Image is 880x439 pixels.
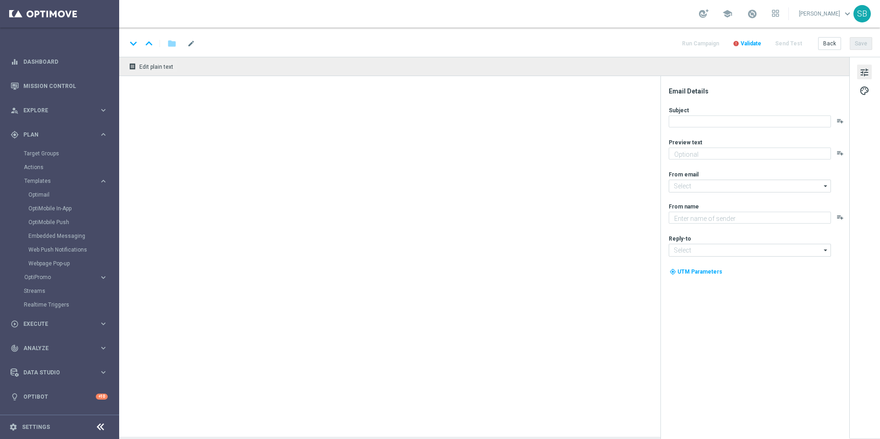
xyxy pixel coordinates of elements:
span: tune [859,66,869,78]
i: error [733,40,739,47]
button: Save [850,37,872,50]
i: keyboard_arrow_right [99,130,108,139]
div: Optibot [11,384,108,409]
button: person_search Explore keyboard_arrow_right [10,107,108,114]
i: settings [9,423,17,431]
i: folder [167,38,176,49]
i: keyboard_arrow_right [99,319,108,328]
div: Email Details [669,87,848,95]
span: Execute [23,321,99,327]
button: Back [818,37,841,50]
i: receipt [129,63,136,70]
i: person_search [11,106,19,115]
button: receipt Edit plain text [126,60,177,72]
button: tune [857,65,872,79]
button: playlist_add [836,117,844,125]
i: keyboard_arrow_up [142,37,156,50]
a: Dashboard [23,49,108,74]
i: gps_fixed [11,131,19,139]
span: mode_edit [187,39,195,48]
div: Plan [11,131,99,139]
div: Dashboard [11,49,108,74]
a: OptiMobile In-App [28,205,95,212]
div: Webpage Pop-up [28,257,118,270]
a: Target Groups [24,150,95,157]
button: error Validate [731,38,763,50]
a: [PERSON_NAME]keyboard_arrow_down [798,7,853,21]
button: equalizer Dashboard [10,58,108,66]
a: Embedded Messaging [28,232,95,240]
button: Templates keyboard_arrow_right [24,177,108,185]
div: Streams [24,284,118,298]
label: Reply-to [669,235,691,242]
button: lightbulb Optibot +10 [10,393,108,401]
div: Mission Control [10,82,108,90]
button: playlist_add [836,214,844,221]
label: Preview text [669,139,702,146]
label: From email [669,171,698,178]
button: palette [857,83,872,98]
span: Templates [24,178,90,184]
button: my_location UTM Parameters [669,267,723,277]
i: equalizer [11,58,19,66]
i: keyboard_arrow_right [99,106,108,115]
span: Explore [23,108,99,113]
span: school [722,9,732,19]
button: folder [166,36,177,51]
a: Settings [22,424,50,430]
label: Subject [669,107,689,114]
div: Data Studio [11,368,99,377]
div: SB [853,5,871,22]
div: Realtime Triggers [24,298,118,312]
i: keyboard_arrow_right [99,344,108,352]
a: Webpage Pop-up [28,260,95,267]
div: OptiMobile In-App [28,202,118,215]
button: play_circle_outline Execute keyboard_arrow_right [10,320,108,328]
div: Explore [11,106,99,115]
label: From name [669,203,699,210]
div: OptiPromo [24,274,99,280]
div: Web Push Notifications [28,243,118,257]
a: Realtime Triggers [24,301,95,308]
span: Plan [23,132,99,137]
div: +10 [96,394,108,400]
div: Actions [24,160,118,174]
i: play_circle_outline [11,320,19,328]
button: gps_fixed Plan keyboard_arrow_right [10,131,108,138]
i: my_location [670,269,676,275]
div: Target Groups [24,147,118,160]
a: Actions [24,164,95,171]
i: lightbulb [11,393,19,401]
div: track_changes Analyze keyboard_arrow_right [10,345,108,352]
div: Mission Control [11,74,108,98]
button: playlist_add [836,149,844,157]
a: Mission Control [23,74,108,98]
span: OptiPromo [24,274,90,280]
span: UTM Parameters [677,269,722,275]
div: Optimail [28,188,118,202]
i: keyboard_arrow_right [99,273,108,282]
button: Data Studio keyboard_arrow_right [10,369,108,376]
a: OptiMobile Push [28,219,95,226]
i: keyboard_arrow_right [99,368,108,377]
div: OptiPromo [24,270,118,284]
input: Select [669,180,831,192]
i: keyboard_arrow_right [99,177,108,186]
span: Edit plain text [139,64,173,70]
button: OptiPromo keyboard_arrow_right [24,274,108,281]
div: Execute [11,320,99,328]
div: Embedded Messaging [28,229,118,243]
span: Validate [741,40,761,47]
span: Analyze [23,346,99,351]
